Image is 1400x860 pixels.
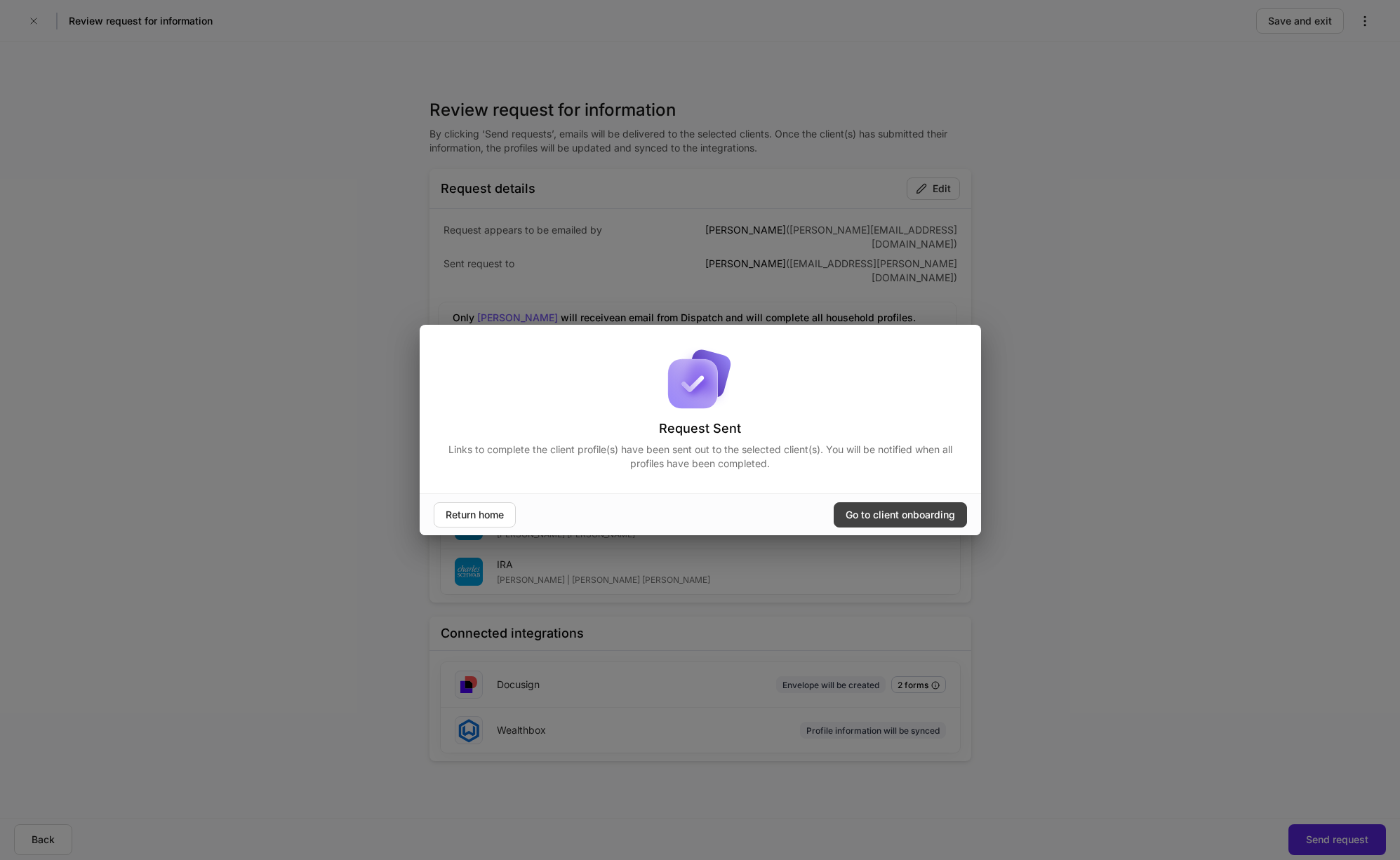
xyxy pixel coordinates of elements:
[446,508,504,522] div: Return home
[436,443,964,471] p: Links to complete the client profile(s) have been sent out to the selected client(s). You will be...
[434,502,516,528] button: Return home
[846,508,955,522] div: Go to client onboarding
[659,420,741,437] h4: Request Sent
[834,502,967,528] button: Go to client onboarding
